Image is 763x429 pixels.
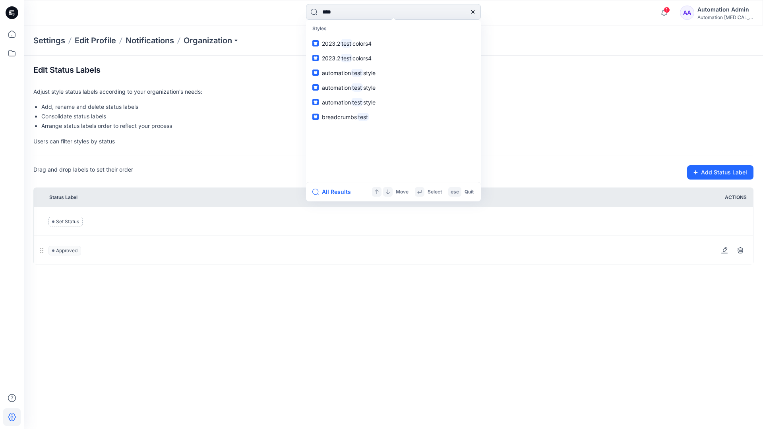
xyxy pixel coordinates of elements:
a: Edit Profile [75,35,116,46]
a: 2023.2testcolors4 [308,36,479,51]
div: Automation [MEDICAL_DATA]... [697,14,753,20]
span: automation [322,99,351,106]
li: Consolidate status labels [41,112,753,121]
li: Add, rename and delete status labels [41,102,753,112]
a: automationteststyle [308,80,479,95]
p: Styles [308,21,479,36]
mark: test [340,39,352,48]
span: 2023.2 [322,40,340,47]
div: Automation Admin [697,5,753,14]
span: automation [322,70,351,76]
a: Notifications [126,35,174,46]
mark: test [357,112,369,122]
h2: Edit Status Labels [33,65,101,75]
p: Users can filter styles by status [33,137,753,145]
span: 2023.2 [322,55,340,62]
p: Settings [33,35,65,46]
th: Status Label [46,188,722,207]
span: Approved [48,246,81,255]
span: automation [322,84,351,91]
button: All Results [312,187,356,197]
span: style [363,99,376,106]
span: Set Status [48,217,83,226]
span: style [363,70,376,76]
mark: test [351,98,363,107]
span: colors4 [352,55,372,62]
a: 2023.2testcolors4 [308,51,479,66]
mark: test [351,83,363,92]
button: Add Status Label [687,165,753,180]
th: ACTIONS [722,188,753,207]
p: Quit [465,188,474,196]
p: Adjust style status labels according to your organization's needs: [33,87,753,96]
p: esc [451,188,459,196]
mark: test [351,68,363,77]
span: colors4 [352,40,372,47]
li: Arrange status labels order to reflect your process [41,121,753,131]
a: breadcrumbstest [308,110,479,124]
a: automationteststyle [308,66,479,80]
p: Select [428,188,442,196]
span: 1 [664,7,670,13]
a: automationteststyle [308,95,479,110]
span: Drag and drop labels to set their order [33,165,133,180]
div: AA [680,6,694,20]
span: style [363,84,376,91]
span: breadcrumbs [322,114,357,120]
p: Move [396,188,409,196]
mark: test [340,54,352,63]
